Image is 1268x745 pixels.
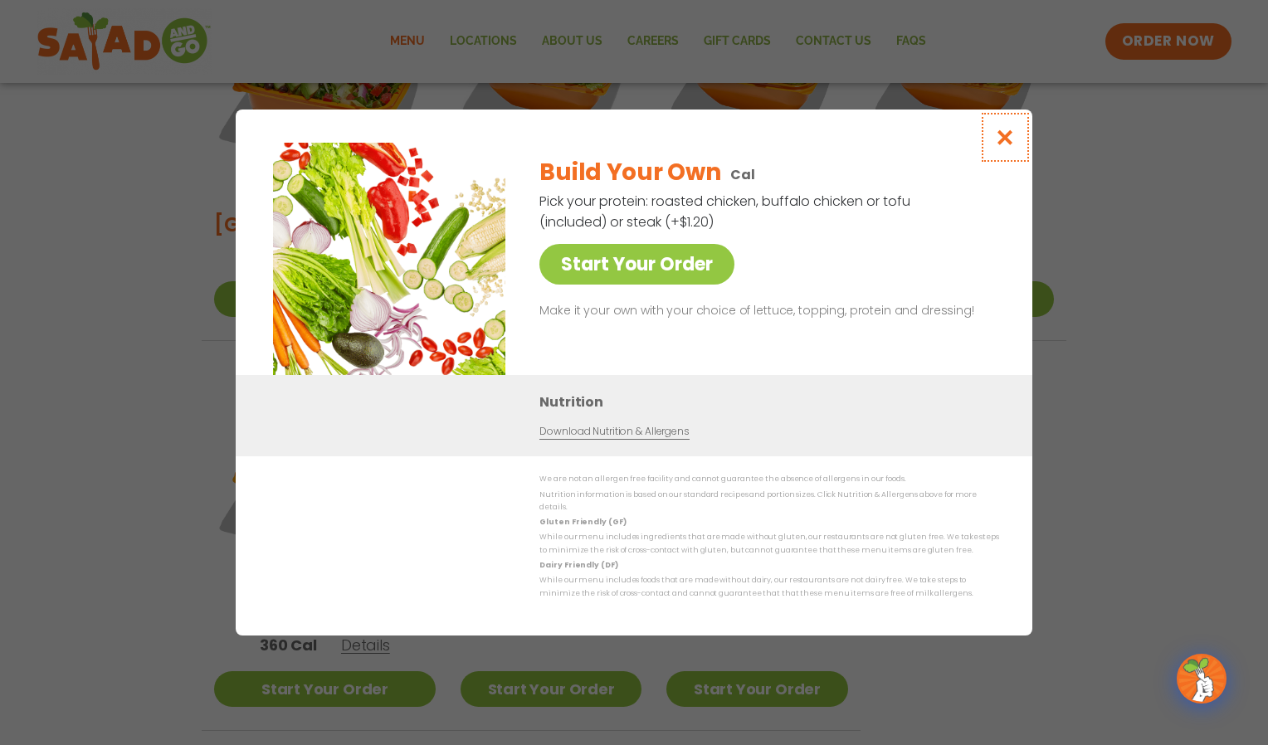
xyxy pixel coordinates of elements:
a: Download Nutrition & Allergens [539,424,689,440]
p: While our menu includes ingredients that are made without gluten, our restaurants are not gluten ... [539,531,999,557]
img: Featured product photo for Build Your Own [273,143,505,375]
h3: Nutrition [539,392,1007,412]
p: Make it your own with your choice of lettuce, topping, protein and dressing! [539,301,992,321]
a: Start Your Order [539,244,734,285]
strong: Dairy Friendly (DF) [539,560,617,570]
h2: Build Your Own [539,155,720,190]
img: wpChatIcon [1178,655,1225,702]
p: Pick your protein: roasted chicken, buffalo chicken or tofu (included) or steak (+$1.20) [539,191,913,232]
p: Nutrition information is based on our standard recipes and portion sizes. Click Nutrition & Aller... [539,489,999,514]
strong: Gluten Friendly (GF) [539,517,626,527]
button: Close modal [978,110,1032,165]
p: Cal [730,164,755,185]
p: While our menu includes foods that are made without dairy, our restaurants are not dairy free. We... [539,574,999,600]
p: We are not an allergen free facility and cannot guarantee the absence of allergens in our foods. [539,473,999,485]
